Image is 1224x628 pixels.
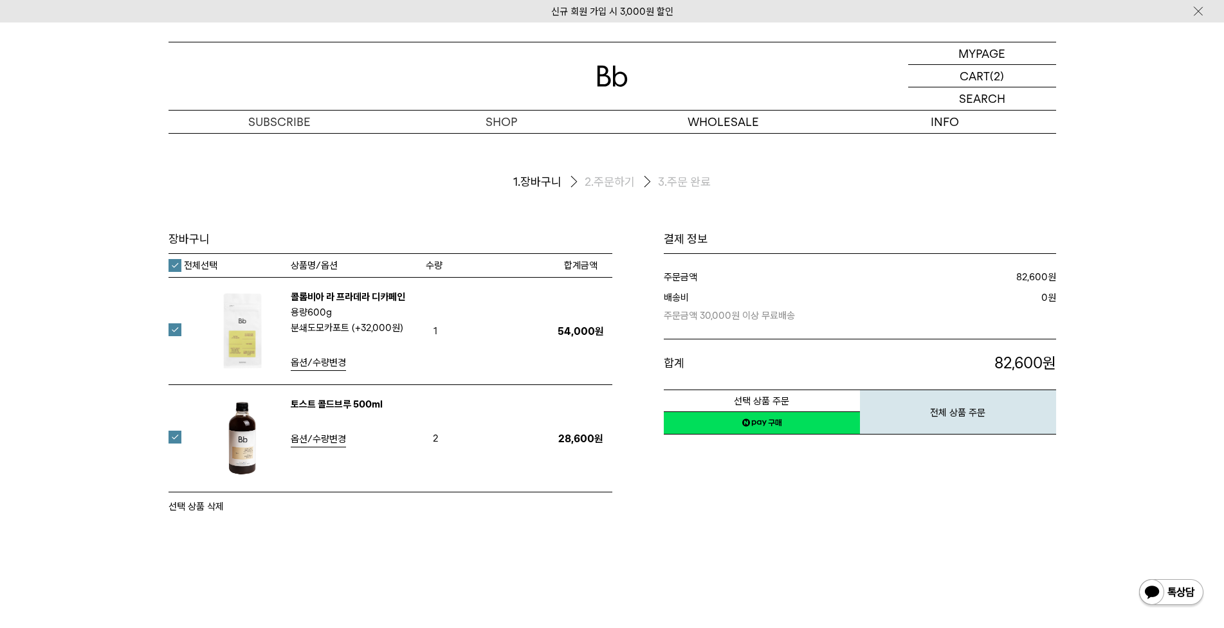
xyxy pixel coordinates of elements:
p: 28,600원 [550,433,612,445]
a: 토스트 콜드브루 500ml [291,399,383,410]
li: 주문하기 [585,172,658,193]
a: 새창 [664,411,860,435]
dd: 원 [918,290,1056,323]
p: 54,000원 [550,325,612,337]
a: SUBSCRIBE [169,111,390,133]
a: SHOP [390,111,612,133]
p: CART [960,65,990,87]
li: 주문 완료 [658,174,711,190]
p: WHOLESALE [612,111,834,133]
button: 선택 상품 주문 [664,390,860,412]
p: 용량 [291,305,419,320]
img: 토스트 콜드브루 500ml [201,397,284,480]
span: 옵션/수량변경 [291,357,346,368]
h1: 결제 정보 [664,231,1056,247]
th: 상품명/옵션 [291,254,426,277]
dt: 배송비 [664,290,918,323]
img: 로고 [597,66,628,87]
span: 3. [658,174,667,190]
dt: 주문금액 [664,269,857,285]
span: 2 [426,429,445,448]
p: SEARCH [959,87,1005,110]
a: MYPAGE [908,42,1056,65]
span: 82,600 [994,354,1043,372]
b: 모카포트 [316,322,349,334]
span: 1. [513,174,520,190]
img: 콜롬비아 라 프라데라 디카페인 [201,289,284,373]
h3: 장바구니 [169,231,612,247]
strong: (+32,000원) [352,322,403,334]
p: 원 [839,352,1056,374]
p: INFO [834,111,1056,133]
th: 합계금액 [550,254,612,277]
dd: 원 [857,269,1056,285]
button: 전체 상품 주문 [860,390,1056,435]
a: 옵션/수량변경 [291,355,346,371]
li: 장바구니 [513,172,585,193]
p: 주문금액 30,000원 이상 무료배송 [664,305,918,323]
b: 600g [307,307,332,318]
p: 분쇄도 [291,320,419,336]
button: 선택 상품 삭제 [169,499,224,514]
span: 2. [585,174,594,190]
dt: 합계 [664,352,839,374]
label: 전체선택 [169,259,217,272]
a: 옵션/수량변경 [291,431,346,447]
strong: 0 [1041,292,1048,303]
img: 카카오톡 채널 1:1 채팅 버튼 [1138,578,1205,609]
span: 1 [426,321,445,341]
a: CART (2) [908,65,1056,87]
strong: 82,600 [1016,271,1048,283]
a: 콜롬비아 라 프라데라 디카페인 [291,291,405,303]
span: 옵션/수량변경 [291,433,346,445]
th: 수량 [426,254,550,277]
p: MYPAGE [958,42,1005,64]
p: (2) [990,65,1004,87]
a: 신규 회원 가입 시 3,000원 할인 [551,6,673,17]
